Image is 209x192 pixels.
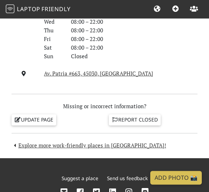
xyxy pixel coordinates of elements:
span: Laptop [17,5,40,13]
div: 08:00 – 22:00 [67,26,202,35]
a: Explore more work-friendly places in [GEOGRAPHIC_DATA]! [12,142,166,149]
div: Wed [40,18,67,26]
a: Report closed [109,115,161,125]
div: Thu [40,26,67,35]
div: 08:00 – 22:00 [67,18,202,26]
p: Missing or incorrect information? [12,102,197,111]
a: LaptopFriendly LaptopFriendly [6,3,71,16]
div: Fri [40,35,67,44]
a: Av. Patria #663, 45030, [GEOGRAPHIC_DATA] [44,70,153,77]
img: LaptopFriendly [6,5,14,13]
div: Sat [40,44,67,52]
div: 08:00 – 22:00 [67,44,202,52]
a: Update page [12,115,56,125]
div: Closed [67,52,202,61]
div: Sun [40,52,67,61]
span: Friendly [41,5,70,13]
div: 08:00 – 22:00 [67,35,202,44]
